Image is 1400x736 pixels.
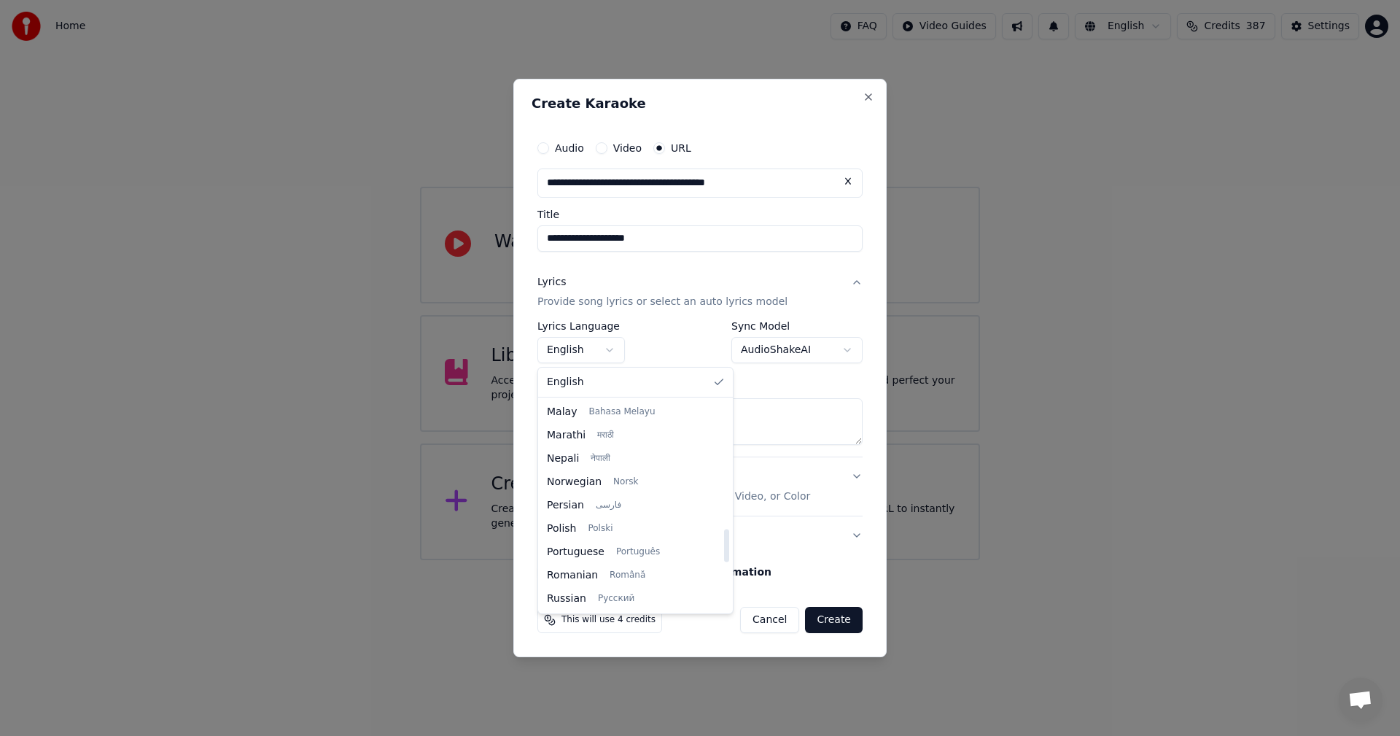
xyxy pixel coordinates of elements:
[547,592,586,606] span: Russian
[547,375,584,390] span: English
[547,475,602,489] span: Norwegian
[613,476,638,488] span: Norsk
[547,498,584,513] span: Persian
[616,546,660,558] span: Português
[596,500,621,511] span: فارسی
[588,523,612,535] span: Polski
[591,453,610,465] span: नेपाली
[547,522,576,536] span: Polish
[597,430,614,441] span: मराठी
[547,405,577,419] span: Malay
[588,406,655,418] span: Bahasa Melayu
[547,428,586,443] span: Marathi
[547,452,579,466] span: Nepali
[610,570,645,581] span: Română
[598,593,634,605] span: Русский
[547,568,598,583] span: Romanian
[547,545,604,559] span: Portuguese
